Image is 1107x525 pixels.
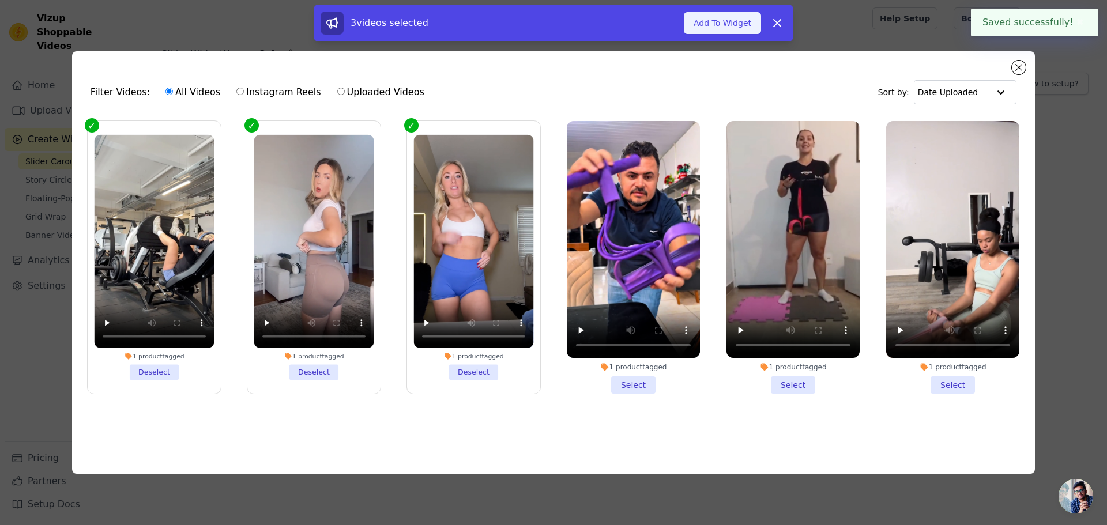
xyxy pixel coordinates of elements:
button: Close [1074,16,1087,29]
div: Filter Videos: [91,79,431,105]
label: Uploaded Videos [337,85,425,100]
div: 1 product tagged [413,352,533,360]
div: Saved successfully! [971,9,1098,36]
div: Sort by: [878,80,1017,104]
div: 1 product tagged [254,352,374,360]
div: 1 product tagged [886,362,1019,372]
span: 3 videos selected [351,17,428,28]
div: 1 product tagged [726,362,860,372]
label: Instagram Reels [236,85,321,100]
button: Close modal [1012,61,1026,74]
button: Add To Widget [684,12,761,34]
div: Chat abierto [1059,479,1093,513]
div: 1 product tagged [94,352,214,360]
label: All Videos [165,85,221,100]
div: 1 product tagged [567,362,700,372]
